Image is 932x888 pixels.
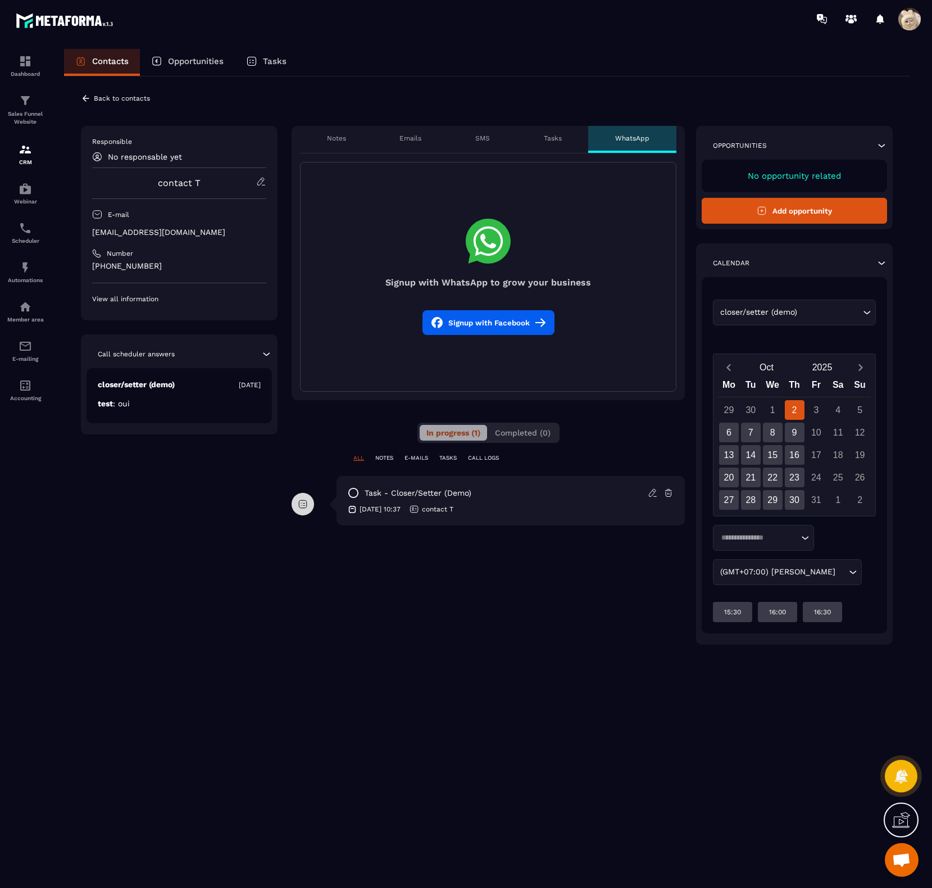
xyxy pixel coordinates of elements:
[3,159,48,165] p: CRM
[718,360,739,375] button: Previous month
[488,425,557,441] button: Completed (0)
[724,608,741,617] p: 15:30
[763,445,783,465] div: 15
[785,445,804,465] div: 16
[19,300,32,314] img: automations
[19,94,32,107] img: formation
[439,454,457,462] p: TASKS
[64,49,140,76] a: Contacts
[827,377,849,397] div: Sa
[98,379,175,390] p: closer/setter (demo)
[713,525,814,551] div: Search for option
[805,377,827,397] div: Fr
[828,445,848,465] div: 18
[3,71,48,77] p: Dashboard
[235,49,298,76] a: Tasks
[98,398,261,409] p: test
[828,468,848,487] div: 25
[365,488,471,499] p: task - closer/setter (demo)
[3,277,48,283] p: Automations
[92,137,266,146] p: Responsible
[718,377,871,510] div: Calendar wrapper
[404,454,428,462] p: E-MAILS
[713,259,749,268] p: Calendar
[717,566,838,578] span: (GMT+07:00) [PERSON_NAME]
[717,306,799,319] span: closer/setter (demo)
[769,608,786,617] p: 16:00
[741,490,761,510] div: 28
[19,143,32,156] img: formation
[94,94,150,102] p: Back to contacts
[763,423,783,442] div: 8
[718,377,740,397] div: Mo
[741,445,761,465] div: 14
[850,468,870,487] div: 26
[850,400,870,420] div: 5
[495,428,551,437] span: Completed (0)
[785,490,804,510] div: 30
[3,46,48,85] a: formationformationDashboard
[3,110,48,126] p: Sales Funnel Website
[422,505,453,514] p: contact T
[3,198,48,205] p: Webinar
[850,423,870,442] div: 12
[719,490,739,510] div: 27
[92,261,266,271] p: [PHONE_NUMBER]
[3,356,48,362] p: E-mailing
[806,490,826,510] div: 31
[799,306,860,319] input: Search for option
[353,454,364,462] p: ALL
[718,400,871,510] div: Calendar days
[762,377,784,397] div: We
[763,400,783,420] div: 1
[850,360,871,375] button: Next month
[806,445,826,465] div: 17
[702,198,887,224] button: Add opportunity
[739,357,794,377] button: Open months overlay
[3,213,48,252] a: schedulerschedulerScheduler
[806,423,826,442] div: 10
[544,134,562,143] p: Tasks
[327,134,346,143] p: Notes
[3,174,48,213] a: automationsautomationsWebinar
[92,295,266,303] p: View all information
[713,171,876,181] p: No opportunity related
[828,490,848,510] div: 1
[763,490,783,510] div: 29
[426,428,480,437] span: In progress (1)
[713,300,876,325] div: Search for option
[399,134,421,143] p: Emails
[113,399,130,408] span: : oui
[92,56,129,66] p: Contacts
[420,425,487,441] button: In progress (1)
[784,377,806,397] div: Th
[375,454,393,462] p: NOTES
[713,141,767,150] p: Opportunities
[741,400,761,420] div: 30
[740,377,762,397] div: Tu
[838,566,846,578] input: Search for option
[468,454,499,462] p: CALL LOGS
[140,49,235,76] a: Opportunities
[719,423,739,442] div: 6
[263,56,287,66] p: Tasks
[19,339,32,353] img: email
[806,400,826,420] div: 3
[785,468,804,487] div: 23
[3,331,48,370] a: emailemailE-mailing
[3,134,48,174] a: formationformationCRM
[849,377,871,397] div: Su
[741,468,761,487] div: 21
[785,400,804,420] div: 2
[239,380,261,389] p: [DATE]
[475,134,490,143] p: SMS
[850,445,870,465] div: 19
[828,400,848,420] div: 4
[19,379,32,392] img: accountant
[806,468,826,487] div: 24
[98,350,175,359] p: Call scheduler answers
[885,843,919,877] div: Open chat
[785,423,804,442] div: 9
[794,357,850,377] button: Open years overlay
[360,505,401,514] p: [DATE] 10:37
